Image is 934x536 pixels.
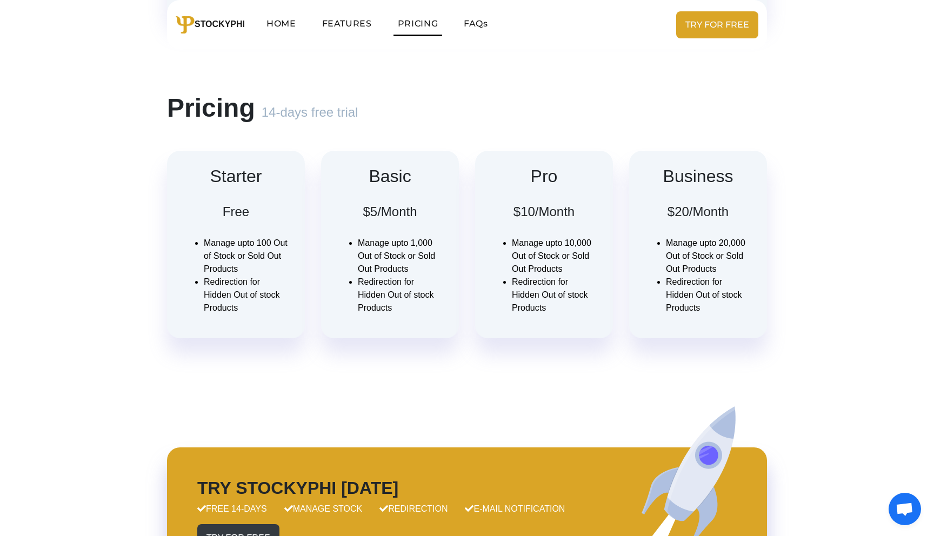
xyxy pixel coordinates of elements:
a: Open chat [889,493,921,525]
a: TRY FOR FREE [676,11,758,38]
a: FEATURES [318,13,376,35]
span: 14-days free trial [255,105,365,119]
a: HOME [262,13,301,35]
li: Manage upto 1,000 Out of Stock or Sold Out Products [358,237,444,276]
h4: $20/Month [644,204,752,220]
span: MANAGE STOCK [284,502,380,515]
li: Redirection for Hidden Out of stock Products [358,276,444,314]
a: FAQs [459,13,492,35]
span: REDIRECTION [379,502,465,515]
li: Redirection for Hidden Out of stock Products [666,276,752,314]
h1: Pricing [167,92,767,124]
li: Manage upto 20,000 Out of Stock or Sold Out Products [666,237,752,276]
h4: $5/Month [336,204,444,220]
h2: Pro [490,166,598,186]
h2: Basic [336,166,444,186]
span: E-MAIL NOTIFICATION [465,502,582,515]
li: Manage upto 100 Out of Stock or Sold Out Products [204,237,290,276]
h4: $10/Month [490,204,598,220]
li: Redirection for Hidden Out of stock Products [512,276,598,314]
h5: TRY STOCKYPHI [DATE] [197,478,737,498]
a: PRICING [393,13,442,36]
li: Redirection for Hidden Out of stock Products [204,276,290,314]
img: logo [176,16,195,33]
h2: Business [644,166,752,186]
h2: Starter [182,166,290,186]
span: FREE 14-DAYS [197,502,284,515]
a: STOCKYPHI [176,14,245,36]
h4: Free [182,204,290,220]
li: Manage upto 10,000 Out of Stock or Sold Out Products [512,237,598,276]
